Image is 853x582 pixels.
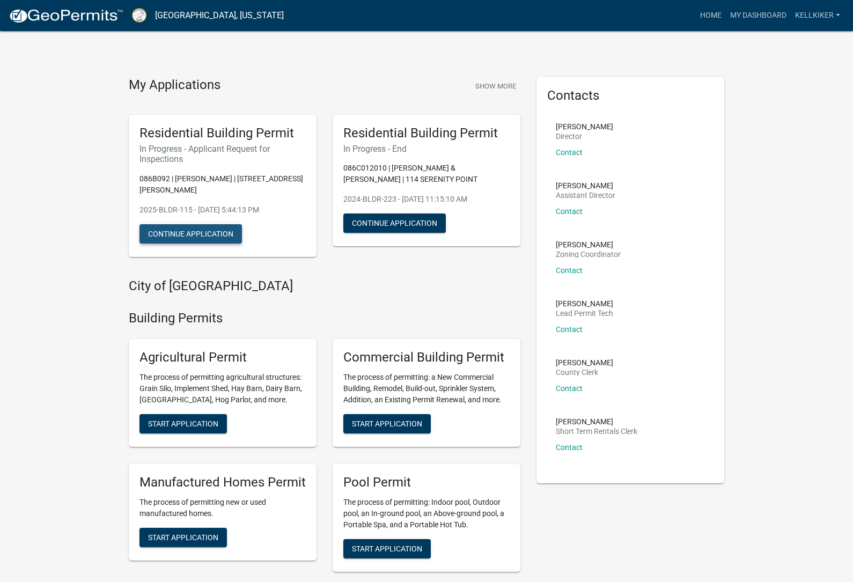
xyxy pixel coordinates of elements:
p: The process of permitting: a New Commercial Building, Remodel, Build-out, Sprinkler System, Addit... [343,372,510,406]
h4: Building Permits [129,311,520,326]
button: Start Application [139,528,227,547]
a: Contact [556,325,583,334]
button: Start Application [139,414,227,433]
span: Start Application [148,533,218,541]
a: Contact [556,443,583,452]
p: The process of permitting new or used manufactured homes. [139,497,306,519]
a: [GEOGRAPHIC_DATA], [US_STATE] [155,6,284,25]
button: Start Application [343,414,431,433]
p: County Clerk [556,369,613,376]
p: [PERSON_NAME] [556,123,613,130]
h5: Commercial Building Permit [343,350,510,365]
a: My Dashboard [726,5,791,26]
p: [PERSON_NAME] [556,241,621,248]
img: Putnam County, Georgia [132,8,146,23]
a: Home [696,5,726,26]
p: Zoning Coordinator [556,251,621,258]
a: Contact [556,148,583,157]
h6: In Progress - Applicant Request for Inspections [139,144,306,164]
p: 086B092 | [PERSON_NAME] | [STREET_ADDRESS][PERSON_NAME] [139,173,306,196]
button: Show More [471,77,520,95]
a: Contact [556,207,583,216]
p: [PERSON_NAME] [556,300,613,307]
h4: City of [GEOGRAPHIC_DATA] [129,278,520,294]
h5: Pool Permit [343,475,510,490]
button: Continue Application [343,213,446,233]
span: Start Application [352,544,422,552]
p: Lead Permit Tech [556,310,613,317]
h5: Agricultural Permit [139,350,306,365]
a: KellKiker [791,5,844,26]
p: 2024-BLDR-223 - [DATE] 11:15:10 AM [343,194,510,205]
p: Short Term Rentals Clerk [556,428,637,435]
p: The process of permitting: Indoor pool, Outdoor pool, an In-ground pool, an Above-ground pool, a ... [343,497,510,531]
h4: My Applications [129,77,220,93]
span: Start Application [148,419,218,428]
h5: Manufactured Homes Permit [139,475,306,490]
p: Assistant Director [556,191,615,199]
h5: Residential Building Permit [139,126,306,141]
p: Director [556,132,613,140]
p: [PERSON_NAME] [556,359,613,366]
p: 2025-BLDR-115 - [DATE] 5:44:13 PM [139,204,306,216]
button: Start Application [343,539,431,558]
p: 086C012010 | [PERSON_NAME] & [PERSON_NAME] | 114 SERENITY POINT [343,163,510,185]
button: Continue Application [139,224,242,244]
h5: Contacts [547,88,714,104]
a: Contact [556,266,583,275]
span: Start Application [352,419,422,428]
p: [PERSON_NAME] [556,418,637,425]
h6: In Progress - End [343,144,510,154]
p: [PERSON_NAME] [556,182,615,189]
a: Contact [556,384,583,393]
p: The process of permitting agricultural structures: Grain Silo, Implement Shed, Hay Barn, Dairy Ba... [139,372,306,406]
h5: Residential Building Permit [343,126,510,141]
